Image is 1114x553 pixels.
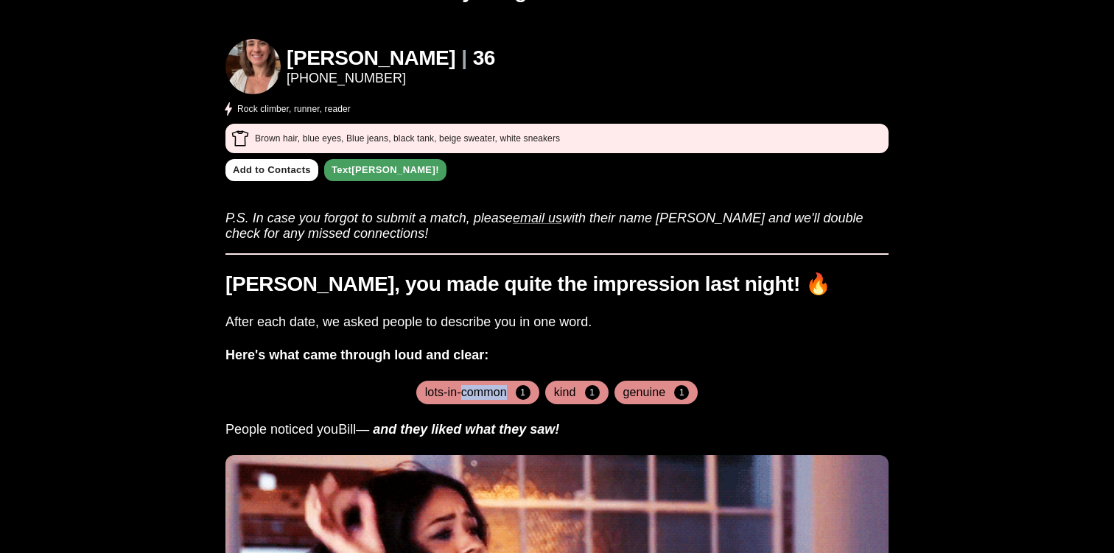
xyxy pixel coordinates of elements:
h3: People noticed you Bill — [225,422,889,437]
h4: genuine [623,385,666,400]
p: Rock climber, runner, reader [237,102,351,116]
a: Add to Contacts [225,159,318,182]
h3: Here's what came through loud and clear: [225,348,889,363]
a: [PHONE_NUMBER] [287,71,495,86]
h1: | [461,46,466,71]
h4: kind [554,385,576,400]
h1: [PERSON_NAME], you made quite the impression last night! 🔥 [225,272,889,297]
a: email us [513,211,562,225]
h3: After each date, we asked people to describe you in one word. [225,314,889,330]
h4: lots-in-common [425,385,507,400]
p: Brown hair, blue eyes , Blue jeans, black tank, beige sweater, white sneakers [255,132,560,145]
i: P.S. In case you forgot to submit a match, please with their name [PERSON_NAME] and we'll double ... [225,211,863,241]
span: 1 [674,385,689,400]
h1: [PERSON_NAME] [287,46,455,71]
img: Alicia [225,39,281,94]
span: 1 [585,385,600,400]
a: Text[PERSON_NAME]! [324,159,446,182]
i: and they liked what they saw! [373,422,559,437]
h1: 36 [473,46,495,71]
span: 1 [516,385,530,400]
